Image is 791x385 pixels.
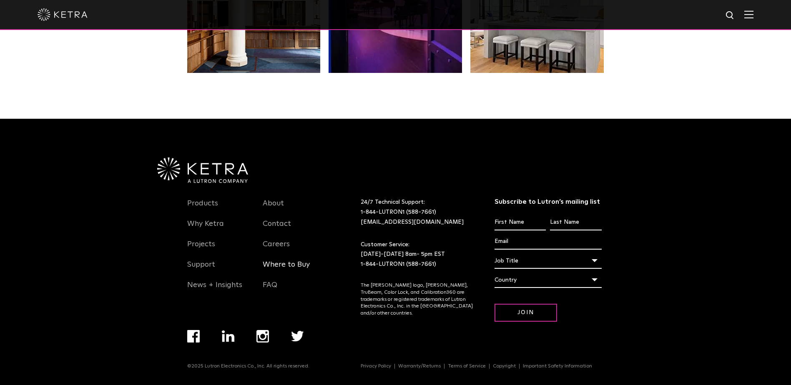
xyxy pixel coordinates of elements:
[187,363,309,369] p: ©2025 Lutron Electronics Co., Inc. All rights reserved.
[495,253,602,269] div: Job Title
[187,330,326,363] div: Navigation Menu
[495,304,557,322] input: Join
[187,219,224,238] a: Why Ketra
[490,364,520,369] a: Copyright
[263,199,284,218] a: About
[187,199,218,218] a: Products
[495,272,602,288] div: Country
[187,330,200,342] img: facebook
[38,8,88,21] img: ketra-logo-2019-white
[256,330,269,342] img: instagram
[357,364,395,369] a: Privacy Policy
[495,234,602,250] input: Email
[187,280,242,300] a: News + Insights
[444,364,490,369] a: Terms of Service
[744,10,753,18] img: Hamburger%20Nav.svg
[361,219,464,225] a: [EMAIL_ADDRESS][DOMAIN_NAME]
[395,364,444,369] a: Warranty/Returns
[187,240,215,259] a: Projects
[361,261,436,267] a: 1-844-LUTRON1 (588-7661)
[361,197,474,227] p: 24/7 Technical Support:
[495,215,546,230] input: First Name
[550,215,601,230] input: Last Name
[263,280,277,300] a: FAQ
[361,240,474,270] p: Customer Service: [DATE]-[DATE] 8am- 5pm EST
[222,330,235,342] img: linkedin
[263,197,326,300] div: Navigation Menu
[157,157,248,183] img: Ketra-aLutronCo_White_RGB
[291,331,304,342] img: twitter
[187,260,215,279] a: Support
[263,260,310,279] a: Where to Buy
[187,197,251,300] div: Navigation Menu
[361,363,604,369] div: Navigation Menu
[263,240,290,259] a: Careers
[361,282,474,317] p: The [PERSON_NAME] logo, [PERSON_NAME], TruBeam, Color Lock, and Calibration360 are trademarks or ...
[495,197,602,206] h3: Subscribe to Lutron’s mailing list
[263,219,291,238] a: Contact
[520,364,595,369] a: Important Safety Information
[361,209,436,215] a: 1-844-LUTRON1 (588-7661)
[725,10,736,21] img: search icon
